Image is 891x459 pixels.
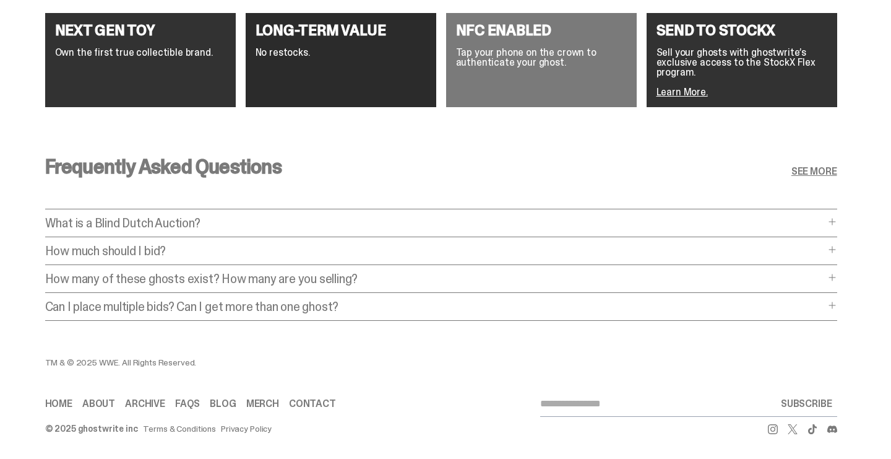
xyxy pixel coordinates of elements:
[45,245,825,257] p: How much should I bid?
[55,48,226,58] p: Own the first true collectible brand.
[45,157,282,177] h3: Frequently Asked Questions
[175,399,200,409] a: FAQs
[45,358,540,367] div: TM & © 2025 WWE. All Rights Reserved.
[256,48,426,58] p: No restocks.
[221,424,272,433] a: Privacy Policy
[456,23,627,38] h4: NFC ENABLED
[656,48,827,77] p: Sell your ghosts with ghostwrite’s exclusive access to the StockX Flex program.
[246,399,279,409] a: Merch
[45,217,825,229] p: What is a Blind Dutch Auction?
[656,23,827,38] h4: SEND TO STOCKX
[45,399,72,409] a: Home
[82,399,115,409] a: About
[289,399,336,409] a: Contact
[456,48,627,68] p: Tap your phone on the crown to authenticate your ghost.
[656,85,708,98] a: Learn More.
[55,23,226,38] h4: NEXT GEN TOY
[45,300,825,313] p: Can I place multiple bids? Can I get more than one ghost?
[45,424,138,433] div: © 2025 ghostwrite inc
[143,424,216,433] a: Terms & Conditions
[776,391,837,416] button: SUBSCRIBE
[45,273,825,285] p: How many of these ghosts exist? How many are you selling?
[210,399,236,409] a: Blog
[125,399,165,409] a: Archive
[791,167,837,177] a: SEE MORE
[256,23,426,38] h4: LONG-TERM VALUE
